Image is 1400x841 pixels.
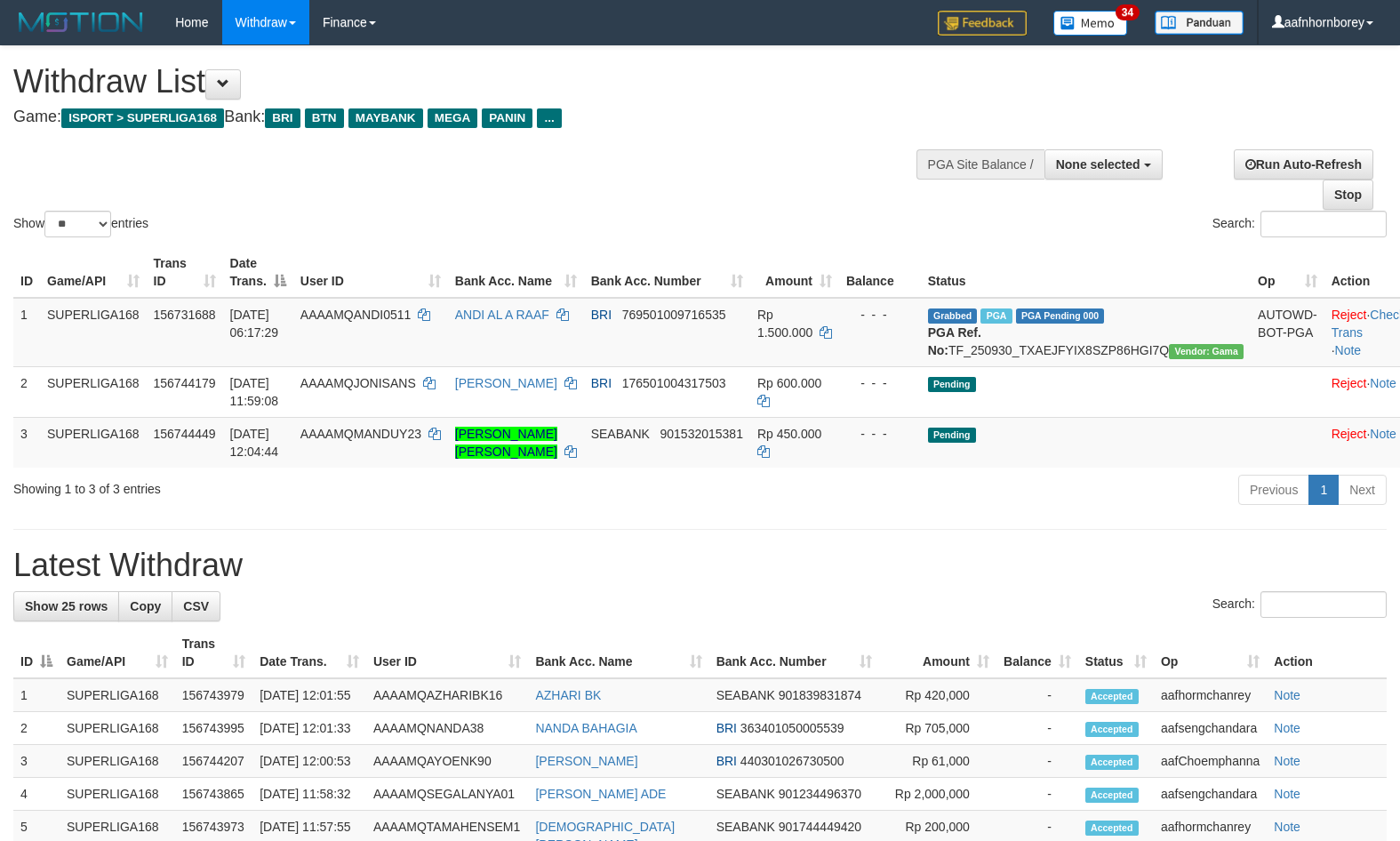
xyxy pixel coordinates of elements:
[779,820,861,834] span: Copy 901744449420 to clipboard
[1335,343,1362,357] a: Note
[916,149,1044,180] div: PGA Site Balance /
[40,298,147,367] td: SUPERLIGA168
[230,376,279,408] span: [DATE] 11:59:08
[175,778,252,811] td: 156743865
[1154,712,1267,745] td: aafsengchandara
[622,308,726,322] span: Copy 769501009716535 to clipboard
[528,628,708,678] th: Bank Acc. Name: activate to sort column ascending
[40,366,147,417] td: SUPERLIGA168
[13,247,40,298] th: ID
[44,211,111,237] select: Showentries
[779,787,861,801] span: Copy 901234496370 to clipboard
[455,376,557,390] a: [PERSON_NAME]
[879,678,996,712] td: Rp 420,000
[996,745,1078,778] td: -
[428,108,478,128] span: MEGA
[1308,475,1339,505] a: 1
[175,678,252,712] td: 156743979
[13,211,148,237] label: Show entries
[130,599,161,613] span: Copy
[535,721,636,735] a: NANDA BAHAGIA
[779,688,861,702] span: Copy 901839831874 to clipboard
[928,308,978,324] span: Grabbed
[1274,721,1300,735] a: Note
[716,787,775,801] span: SEABANK
[60,678,175,712] td: SUPERLIGA168
[996,678,1078,712] td: -
[1323,180,1373,210] a: Stop
[305,108,344,128] span: BTN
[300,427,421,441] span: AAAAMQMANDUY23
[60,778,175,811] td: SUPERLIGA168
[1078,628,1154,678] th: Status: activate to sort column ascending
[13,778,60,811] td: 4
[1085,788,1139,803] span: Accepted
[366,745,529,778] td: AAAAMQAYOENK90
[13,745,60,778] td: 3
[1274,754,1300,768] a: Note
[13,9,148,36] img: MOTION_logo.png
[846,425,914,443] div: - - -
[879,628,996,678] th: Amount: activate to sort column ascending
[1370,427,1396,441] a: Note
[846,374,914,392] div: - - -
[709,628,880,678] th: Bank Acc. Number: activate to sort column ascending
[13,108,916,126] h4: Game: Bank:
[1085,755,1139,770] span: Accepted
[757,308,812,340] span: Rp 1.500.000
[175,745,252,778] td: 156744207
[716,688,775,702] span: SEABANK
[175,628,252,678] th: Trans ID: activate to sort column ascending
[1267,628,1387,678] th: Action
[1056,157,1140,172] span: None selected
[1260,591,1387,618] input: Search:
[13,417,40,468] td: 3
[938,11,1027,36] img: Feedback.jpg
[293,247,448,298] th: User ID: activate to sort column ascending
[366,778,529,811] td: AAAAMQSEGALANYA01
[1370,376,1396,390] a: Note
[535,754,637,768] a: [PERSON_NAME]
[591,427,650,441] span: SEABANK
[1332,308,1367,322] a: Reject
[1053,11,1128,36] img: Button%20Memo.svg
[13,473,570,498] div: Showing 1 to 3 of 3 entries
[1016,308,1105,324] span: PGA Pending
[455,427,557,459] a: [PERSON_NAME] [PERSON_NAME]
[13,64,916,100] h1: Withdraw List
[716,820,775,834] span: SEABANK
[879,778,996,811] td: Rp 2,000,000
[1251,298,1324,367] td: AUTOWD-BOT-PGA
[750,247,839,298] th: Amount: activate to sort column ascending
[1212,211,1387,237] label: Search:
[366,712,529,745] td: AAAAMQNANDA38
[996,778,1078,811] td: -
[13,678,60,712] td: 1
[716,721,737,735] span: BRI
[584,247,750,298] th: Bank Acc. Number: activate to sort column ascending
[1116,4,1140,20] span: 34
[230,427,279,459] span: [DATE] 12:04:44
[535,688,601,702] a: AZHARI BK
[252,678,366,712] td: [DATE] 12:01:55
[879,712,996,745] td: Rp 705,000
[1154,628,1267,678] th: Op: activate to sort column ascending
[230,308,279,340] span: [DATE] 06:17:29
[996,712,1078,745] td: -
[740,754,844,768] span: Copy 440301026730500 to clipboard
[1154,678,1267,712] td: aafhormchanrey
[252,778,366,811] td: [DATE] 11:58:32
[40,417,147,468] td: SUPERLIGA168
[716,754,737,768] span: BRI
[265,108,300,128] span: BRI
[591,308,612,322] span: BRI
[13,628,60,678] th: ID: activate to sort column descending
[13,591,119,621] a: Show 25 rows
[928,325,981,357] b: PGA Ref. No:
[183,599,209,613] span: CSV
[1169,344,1244,359] span: Vendor URL: https://trx31.1velocity.biz
[482,108,532,128] span: PANIN
[13,366,40,417] td: 2
[1085,722,1139,737] span: Accepted
[537,108,561,128] span: ...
